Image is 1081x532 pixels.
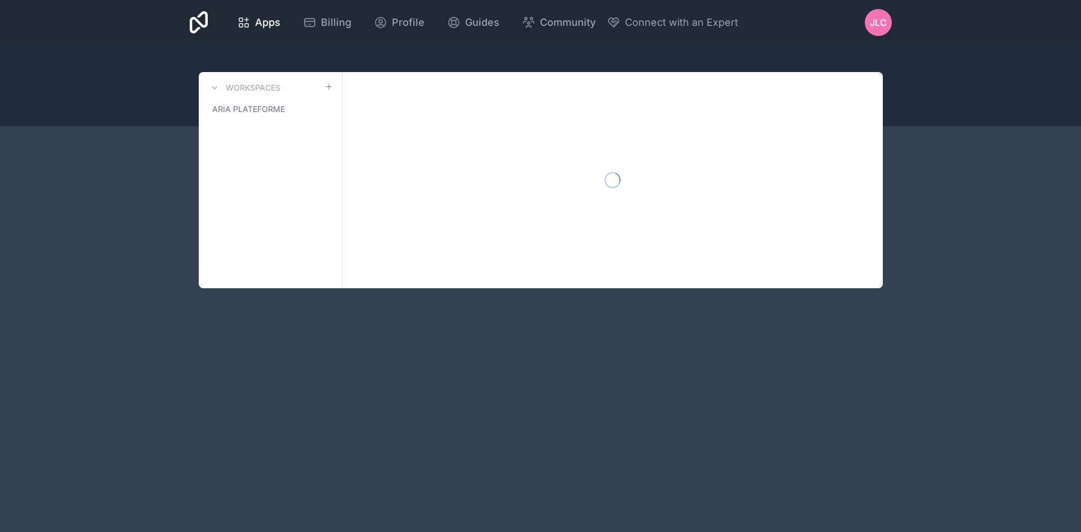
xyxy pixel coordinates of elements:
[513,10,605,35] a: Community
[607,15,738,30] button: Connect with an Expert
[625,15,738,30] span: Connect with an Expert
[870,16,887,29] span: JLC
[294,10,360,35] a: Billing
[365,10,434,35] a: Profile
[392,15,425,30] span: Profile
[228,10,289,35] a: Apps
[226,82,280,93] h3: Workspaces
[438,10,508,35] a: Guides
[465,15,499,30] span: Guides
[208,81,280,95] a: Workspaces
[540,15,596,30] span: Community
[255,15,280,30] span: Apps
[321,15,351,30] span: Billing
[212,104,285,115] span: ARIA PLATEFORME
[208,99,333,119] a: ARIA PLATEFORME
